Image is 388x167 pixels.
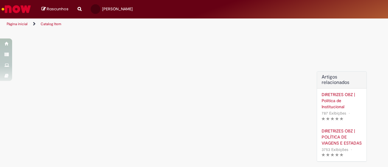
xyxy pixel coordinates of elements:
[42,6,69,12] a: Rascunhos
[322,111,346,116] span: 787 Exibições
[322,75,362,85] h3: Artigos relacionados
[5,18,254,30] ul: Trilhas de página
[350,145,353,154] span: •
[322,128,362,146] a: DIRETRIZES OBZ | POLÍTICA DE VIAGENS E ESTADAS
[7,22,28,26] a: Página inicial
[47,6,69,12] span: Rascunhos
[322,92,362,110] a: DIRETRIZES OBZ | Política de Institucional
[322,147,348,152] span: 3753 Exibições
[1,3,32,15] img: ServiceNow
[102,6,133,12] span: [PERSON_NAME]
[41,22,61,26] a: Catalog Item
[347,109,351,117] span: •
